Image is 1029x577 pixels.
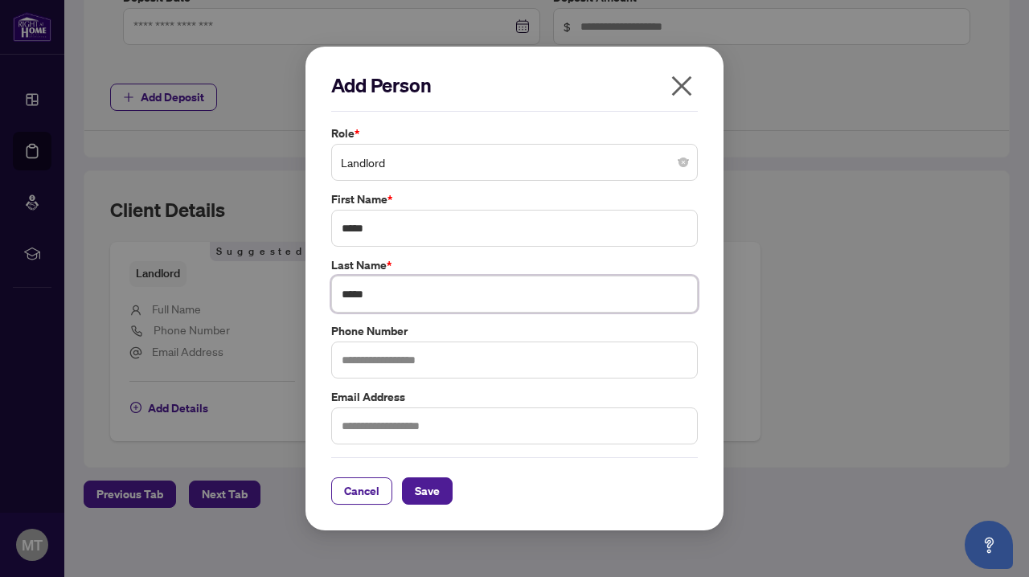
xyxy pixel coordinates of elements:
button: Cancel [331,477,392,505]
span: Save [415,478,440,504]
label: First Name [331,190,698,208]
button: Save [402,477,453,505]
span: close [669,73,695,99]
label: Role [331,125,698,142]
h2: Add Person [331,72,698,98]
label: Last Name [331,256,698,274]
label: Email Address [331,388,698,406]
span: Cancel [344,478,379,504]
label: Phone Number [331,322,698,340]
button: Open asap [965,521,1013,569]
span: close-circle [678,158,688,167]
span: Landlord [341,147,688,178]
